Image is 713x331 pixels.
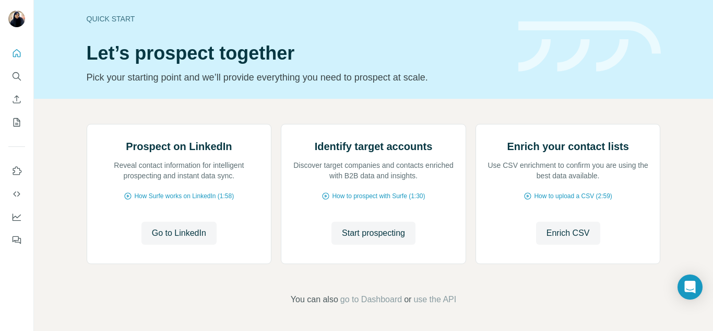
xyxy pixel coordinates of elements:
span: You can also [291,293,338,306]
button: Quick start [8,44,25,63]
button: Start prospecting [331,222,415,245]
button: Enrich CSV [536,222,600,245]
button: Dashboard [8,208,25,226]
span: Start prospecting [342,227,405,239]
img: Avatar [8,10,25,27]
button: Search [8,67,25,86]
h2: Identify target accounts [315,139,433,154]
span: How to upload a CSV (2:59) [534,191,612,201]
h1: Let’s prospect together [87,43,506,64]
div: Open Intercom Messenger [678,275,703,300]
button: go to Dashboard [340,293,402,306]
span: How to prospect with Surfe (1:30) [332,191,425,201]
img: banner [518,21,661,72]
span: Go to LinkedIn [152,227,206,239]
h2: Prospect on LinkedIn [126,139,232,154]
button: Use Surfe API [8,185,25,203]
button: Go to LinkedIn [141,222,217,245]
button: My lists [8,113,25,132]
p: Discover target companies and contacts enriched with B2B data and insights. [292,160,455,181]
span: How Surfe works on LinkedIn (1:58) [134,191,234,201]
p: Use CSV enrichment to confirm you are using the best data available. [486,160,650,181]
button: Enrich CSV [8,90,25,109]
button: Feedback [8,231,25,249]
p: Reveal contact information for intelligent prospecting and instant data sync. [98,160,261,181]
button: use the API [413,293,456,306]
div: Quick start [87,14,506,24]
p: Pick your starting point and we’ll provide everything you need to prospect at scale. [87,70,506,85]
span: or [404,293,411,306]
button: Use Surfe on LinkedIn [8,162,25,180]
h2: Enrich your contact lists [507,139,628,154]
span: Enrich CSV [546,227,590,239]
